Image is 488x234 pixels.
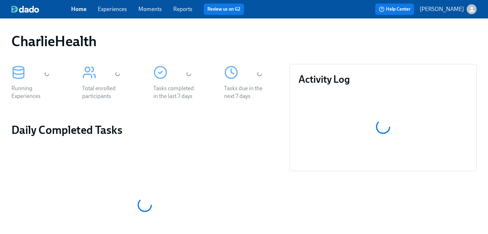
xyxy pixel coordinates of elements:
[204,4,244,15] button: Review us on G2
[173,6,192,12] a: Reports
[379,6,410,13] span: Help Center
[420,4,477,14] button: [PERSON_NAME]
[420,5,464,13] p: [PERSON_NAME]
[98,6,127,12] a: Experiences
[207,6,240,13] a: Review us on G2
[11,123,278,137] h2: Daily Completed Tasks
[298,73,468,86] h3: Activity Log
[153,85,199,100] div: Tasks completed in the last 7 days
[224,85,270,100] div: Tasks due in the next 7 days
[375,4,414,15] button: Help Center
[11,6,71,13] a: dado
[11,33,97,50] h1: CharlieHealth
[138,6,162,12] a: Moments
[11,6,39,13] img: dado
[82,85,128,100] div: Total enrolled participants
[11,85,57,100] div: Running Experiences
[71,6,86,12] a: Home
